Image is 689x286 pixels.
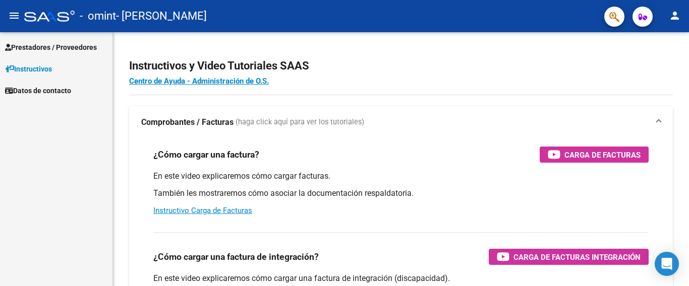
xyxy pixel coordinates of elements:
a: Centro de Ayuda - Administración de O.S. [129,77,269,86]
mat-expansion-panel-header: Comprobantes / Facturas (haga click aquí para ver los tutoriales) [129,106,673,138]
div: Open Intercom Messenger [655,252,679,276]
p: También les mostraremos cómo asociar la documentación respaldatoria. [153,188,649,199]
span: - [PERSON_NAME] [116,5,207,27]
span: Carga de Facturas [564,149,641,161]
span: - omint [80,5,116,27]
mat-icon: person [669,10,681,22]
span: Datos de contacto [5,85,71,96]
button: Carga de Facturas Integración [489,249,649,265]
span: (haga click aquí para ver los tutoriales) [236,117,364,128]
p: En este video explicaremos cómo cargar facturas. [153,171,649,182]
p: En este video explicaremos cómo cargar una factura de integración (discapacidad). [153,273,649,284]
span: Prestadores / Proveedores [5,42,97,53]
span: Instructivos [5,63,52,75]
span: Carga de Facturas Integración [513,251,641,263]
strong: Comprobantes / Facturas [141,117,234,128]
h3: ¿Cómo cargar una factura? [153,148,259,162]
h3: ¿Cómo cargar una factura de integración? [153,250,319,264]
h2: Instructivos y Video Tutoriales SAAS [129,56,673,76]
a: Instructivo Carga de Facturas [153,206,252,215]
button: Carga de Facturas [540,147,649,163]
mat-icon: menu [8,10,20,22]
